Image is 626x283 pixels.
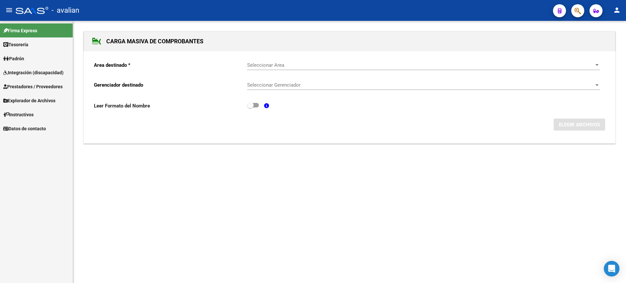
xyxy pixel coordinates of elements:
[613,6,621,14] mat-icon: person
[247,62,594,68] span: Seleccionar Area
[3,83,63,90] span: Prestadores / Proveedores
[3,125,46,132] span: Datos de contacto
[3,111,34,118] span: Instructivos
[94,102,247,109] p: Leer Formato del Nombre
[3,41,28,48] span: Tesorería
[94,81,247,89] p: Gerenciador destinado
[559,122,600,128] span: ELEGIR ARCHIVOS
[3,97,55,104] span: Explorador de Archivos
[554,119,605,131] button: ELEGIR ARCHIVOS
[52,3,79,18] span: - avalian
[3,55,24,62] span: Padrón
[5,6,13,14] mat-icon: menu
[247,82,594,88] span: Seleccionar Gerenciador
[604,261,619,276] div: Open Intercom Messenger
[3,69,64,76] span: Integración (discapacidad)
[94,62,247,69] p: Area destinado *
[92,36,203,47] h1: CARGA MASIVA DE COMPROBANTES
[3,27,37,34] span: Firma Express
